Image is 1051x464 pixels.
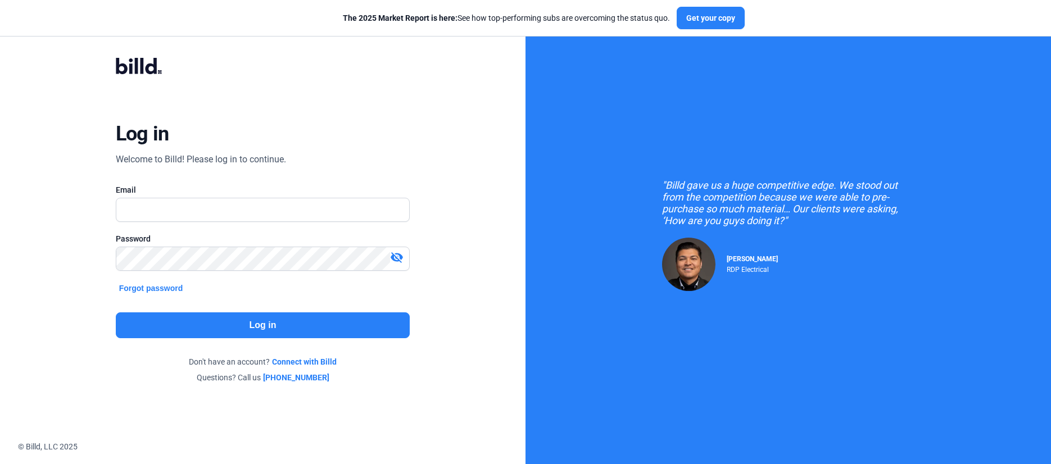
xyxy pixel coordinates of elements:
div: Welcome to Billd! Please log in to continue. [116,153,286,166]
button: Get your copy [677,7,745,29]
div: RDP Electrical [727,263,778,274]
div: Don't have an account? [116,356,410,367]
a: Connect with Billd [272,356,337,367]
div: "Billd gave us a huge competitive edge. We stood out from the competition because we were able to... [662,179,915,226]
mat-icon: visibility_off [390,251,404,264]
div: Email [116,184,410,195]
img: Raul Pacheco [662,238,715,291]
div: Questions? Call us [116,372,410,383]
div: Password [116,233,410,244]
a: [PHONE_NUMBER] [263,372,329,383]
div: Log in [116,121,169,146]
button: Log in [116,312,410,338]
span: [PERSON_NAME] [727,255,778,263]
span: The 2025 Market Report is here: [343,13,457,22]
button: Forgot password [116,282,187,294]
div: See how top-performing subs are overcoming the status quo. [343,12,670,24]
